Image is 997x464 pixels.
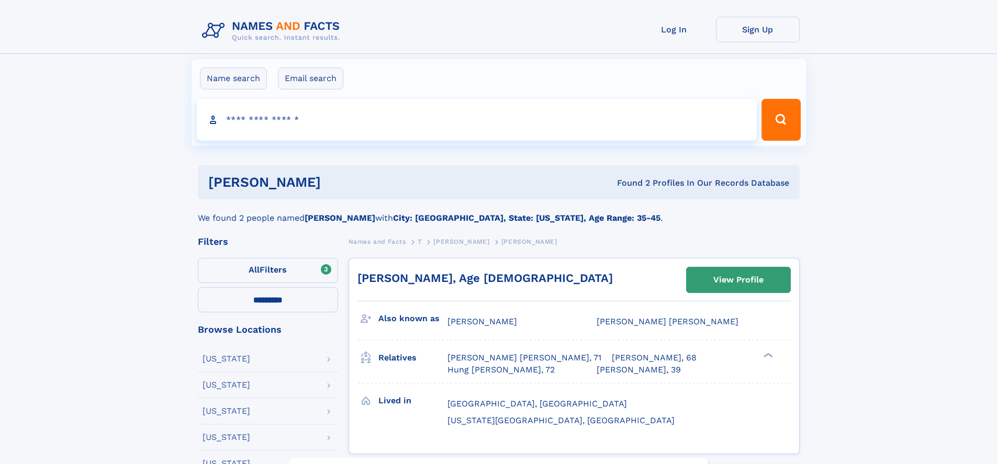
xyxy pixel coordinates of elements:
[200,67,267,89] label: Name search
[433,238,489,245] span: [PERSON_NAME]
[687,267,790,292] a: View Profile
[378,310,447,327] h3: Also known as
[197,99,757,141] input: search input
[501,238,557,245] span: [PERSON_NAME]
[632,17,716,42] a: Log In
[447,364,555,376] a: Hung [PERSON_NAME], 72
[393,213,660,223] b: City: [GEOGRAPHIC_DATA], State: [US_STATE], Age Range: 35-45
[203,407,250,415] div: [US_STATE]
[447,415,675,425] span: [US_STATE][GEOGRAPHIC_DATA], [GEOGRAPHIC_DATA]
[469,177,789,189] div: Found 2 Profiles In Our Records Database
[433,235,489,248] a: [PERSON_NAME]
[418,238,422,245] span: T
[716,17,800,42] a: Sign Up
[198,258,338,283] label: Filters
[198,325,338,334] div: Browse Locations
[198,237,338,246] div: Filters
[249,265,260,275] span: All
[198,199,800,224] div: We found 2 people named with .
[203,433,250,442] div: [US_STATE]
[349,235,406,248] a: Names and Facts
[597,316,738,326] span: [PERSON_NAME] [PERSON_NAME]
[357,271,613,285] a: [PERSON_NAME], Age [DEMOGRAPHIC_DATA]
[447,316,517,326] span: [PERSON_NAME]
[305,213,375,223] b: [PERSON_NAME]
[612,352,697,364] a: [PERSON_NAME], 68
[378,349,447,367] h3: Relatives
[761,99,800,141] button: Search Button
[597,364,681,376] a: [PERSON_NAME], 39
[761,352,774,359] div: ❯
[447,352,601,364] a: [PERSON_NAME] [PERSON_NAME], 71
[203,381,250,389] div: [US_STATE]
[208,176,469,189] h1: [PERSON_NAME]
[713,268,764,292] div: View Profile
[418,235,422,248] a: T
[378,392,447,410] h3: Lived in
[198,17,349,45] img: Logo Names and Facts
[278,67,343,89] label: Email search
[447,399,627,409] span: [GEOGRAPHIC_DATA], [GEOGRAPHIC_DATA]
[203,355,250,363] div: [US_STATE]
